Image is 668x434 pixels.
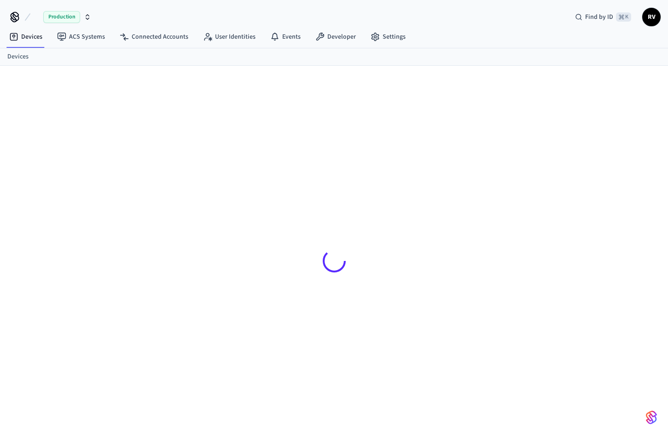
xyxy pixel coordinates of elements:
a: ACS Systems [50,29,112,45]
a: Events [263,29,308,45]
button: RV [642,8,661,26]
a: Devices [2,29,50,45]
div: Find by ID⌘ K [568,9,639,25]
img: SeamLogoGradient.69752ec5.svg [646,410,657,425]
span: Production [43,11,80,23]
span: ⌘ K [616,12,631,22]
a: Settings [363,29,413,45]
a: Developer [308,29,363,45]
span: RV [643,9,660,25]
span: Find by ID [585,12,613,22]
a: Connected Accounts [112,29,196,45]
a: User Identities [196,29,263,45]
a: Devices [7,52,29,62]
